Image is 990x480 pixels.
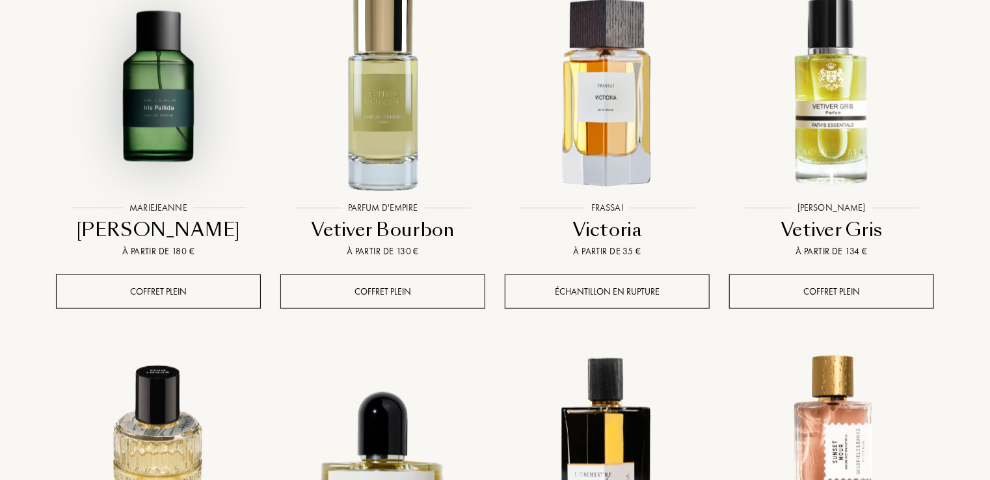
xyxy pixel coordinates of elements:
div: À partir de 130 € [286,245,480,258]
div: À partir de 134 € [734,245,929,258]
div: À partir de 35 € [510,245,704,258]
div: Coffret plein [729,274,934,309]
div: Coffret plein [56,274,261,309]
div: Coffret plein [280,274,485,309]
div: À partir de 180 € [61,245,256,258]
div: Échantillon en rupture [505,274,710,309]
